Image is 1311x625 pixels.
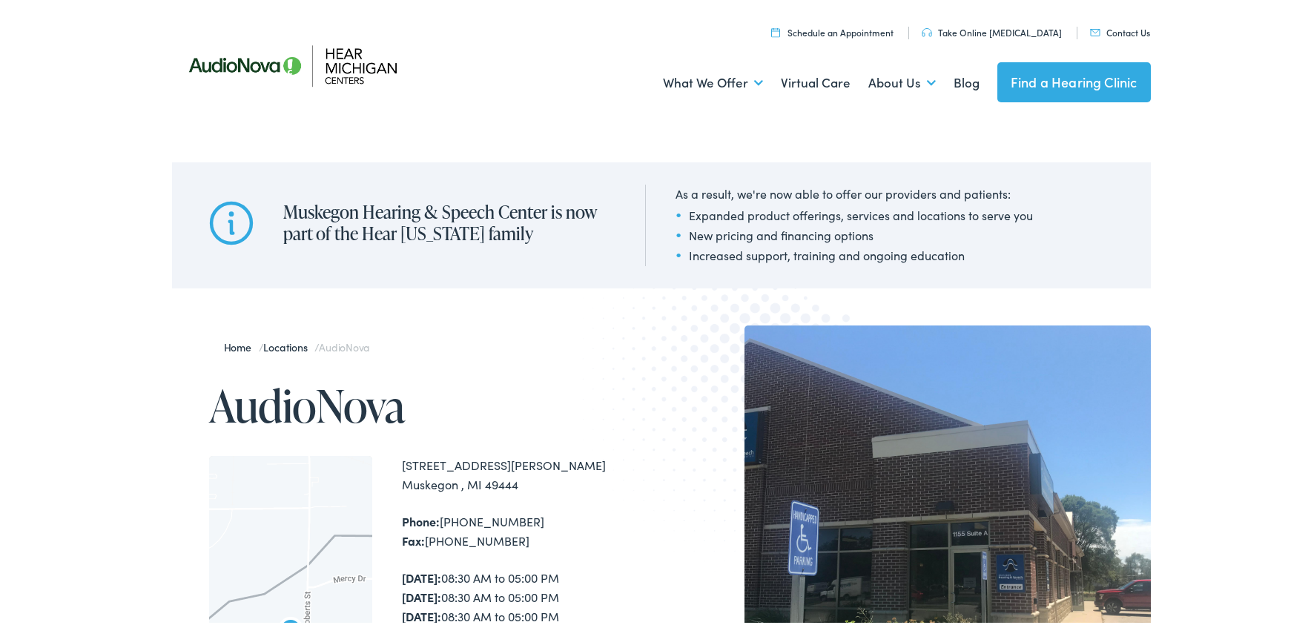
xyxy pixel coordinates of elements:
[663,53,763,108] a: What We Offer
[402,586,441,602] strong: [DATE]:
[263,337,314,351] a: Locations
[676,223,1033,241] li: New pricing and financing options
[771,24,780,34] img: utility icon
[402,605,441,621] strong: [DATE]:
[283,199,615,242] h2: Muskegon Hearing & Speech Center is now part of the Hear [US_STATE] family
[402,509,661,547] div: [PHONE_NUMBER] [PHONE_NUMBER]
[402,529,425,546] strong: Fax:
[402,566,441,583] strong: [DATE]:
[781,53,851,108] a: Virtual Care
[676,243,1033,261] li: Increased support, training and ongoing education
[922,23,1062,36] a: Take Online [MEDICAL_DATA]
[1090,26,1100,33] img: utility icon
[997,59,1151,99] a: Find a Hearing Clinic
[868,53,936,108] a: About Us
[224,337,259,351] a: Home
[771,23,894,36] a: Schedule an Appointment
[402,510,440,526] strong: Phone:
[676,182,1033,199] div: As a result, we're now able to offer our providers and patients:
[209,378,661,427] h1: AudioNova
[1090,23,1150,36] a: Contact Us
[319,337,369,351] span: AudioNova
[676,203,1033,221] li: Expanded product offerings, services and locations to serve you
[224,337,370,351] span: / /
[954,53,980,108] a: Blog
[402,453,661,491] div: [STREET_ADDRESS][PERSON_NAME] Muskegon , MI 49444
[922,25,932,34] img: utility icon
